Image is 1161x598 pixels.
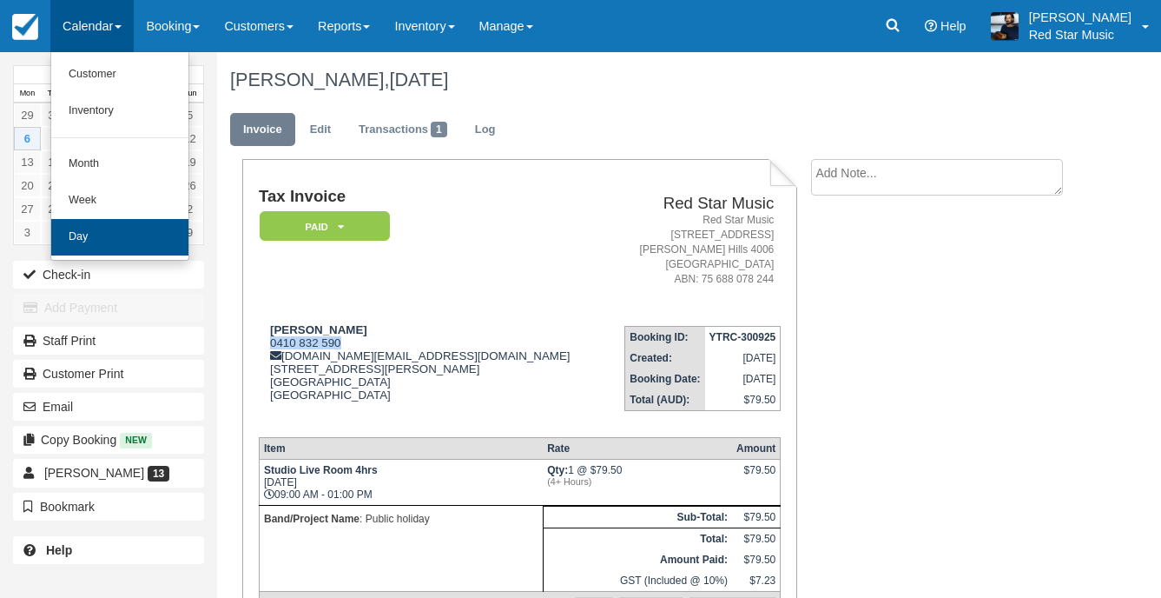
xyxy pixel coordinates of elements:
[13,327,204,355] a: Staff Print
[13,393,204,421] button: Email
[1029,9,1131,26] p: [PERSON_NAME]
[13,261,204,289] button: Check-in
[51,93,188,130] a: Inventory
[625,348,705,369] th: Created:
[625,369,705,389] th: Booking Date:
[389,69,448,90] span: [DATE]
[51,219,188,256] a: Day
[14,84,41,103] th: Mon
[230,113,295,147] a: Invoice
[176,174,203,197] a: 26
[51,146,188,183] a: Month
[259,459,543,505] td: [DATE] 09:00 AM - 01:00 PM
[709,331,776,343] strong: YTRC-300925
[259,210,384,243] a: Paid
[705,348,781,369] td: [DATE]
[264,464,378,476] strong: Studio Live Room 4hrs
[613,195,774,213] h2: Red Star Music
[14,127,41,150] a: 6
[13,536,204,564] a: Help
[14,197,41,221] a: 27
[13,294,204,322] button: Add Payment
[547,464,568,476] strong: Qty
[259,437,543,459] th: Item
[925,20,937,32] i: Help
[51,56,188,93] a: Customer
[13,360,204,388] a: Customer Print
[14,174,41,197] a: 20
[543,459,732,505] td: 1 @ $79.50
[625,326,705,348] th: Booking ID:
[732,528,781,549] td: $79.50
[297,113,344,147] a: Edit
[41,197,68,221] a: 28
[13,459,204,487] a: [PERSON_NAME] 13
[259,188,606,206] h1: Tax Invoice
[705,389,781,411] td: $79.50
[176,103,203,127] a: 5
[120,433,152,448] span: New
[613,213,774,288] address: Red Star Music [STREET_ADDRESS] [PERSON_NAME] Hills 4006 [GEOGRAPHIC_DATA] ABN: 75 688 078 244
[705,369,781,389] td: [DATE]
[14,150,41,174] a: 13
[12,14,38,40] img: checkfront-main-nav-mini-logo.png
[732,506,781,528] td: $79.50
[41,221,68,244] a: 4
[431,122,447,137] span: 1
[543,506,732,528] th: Sub-Total:
[41,103,68,127] a: 30
[270,323,367,336] strong: [PERSON_NAME]
[41,174,68,197] a: 21
[625,389,705,411] th: Total (AUD):
[176,150,203,174] a: 19
[230,70,1075,90] h1: [PERSON_NAME],
[264,513,360,525] strong: Band/Project Name
[547,476,728,487] em: (4+ Hours)
[51,183,188,219] a: Week
[46,543,72,557] b: Help
[14,221,41,244] a: 3
[543,528,732,549] th: Total:
[940,19,966,33] span: Help
[732,549,781,570] td: $79.50
[176,221,203,244] a: 9
[260,211,390,242] em: Paid
[176,84,203,103] th: Sun
[543,437,732,459] th: Rate
[462,113,509,147] a: Log
[44,466,144,480] span: [PERSON_NAME]
[13,493,204,521] button: Bookmark
[991,12,1019,40] img: A1
[176,197,203,221] a: 2
[13,426,204,454] button: Copy Booking New
[50,52,189,261] ul: Calendar
[736,464,775,490] div: $79.50
[14,103,41,127] a: 29
[176,127,203,150] a: 12
[346,113,460,147] a: Transactions1
[543,570,732,592] td: GST (Included @ 10%)
[543,549,732,570] th: Amount Paid:
[148,466,169,482] span: 13
[1029,26,1131,43] p: Red Star Music
[259,323,606,423] div: 0410 832 590 [DOMAIN_NAME][EMAIL_ADDRESS][DOMAIN_NAME] [STREET_ADDRESS][PERSON_NAME] [GEOGRAPHIC_...
[732,437,781,459] th: Amount
[41,127,68,150] a: 7
[41,84,68,103] th: Tue
[732,570,781,592] td: $7.23
[264,510,538,528] p: : Public holiday
[41,150,68,174] a: 14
